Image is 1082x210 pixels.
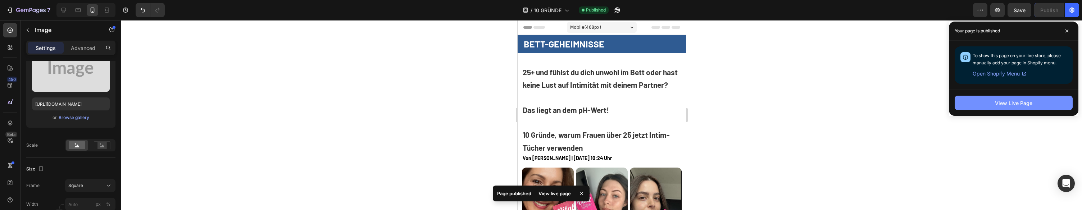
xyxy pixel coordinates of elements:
span: 10 GRÜNDE [534,6,562,14]
div: 450 [7,77,17,82]
div: Publish [1040,6,1058,14]
button: Publish [1034,3,1064,17]
span: Open Shopify Menu [973,69,1020,78]
p: Image [35,26,96,34]
img: preview-image [32,46,110,92]
span: / [531,6,532,14]
div: View Live Page [995,99,1032,107]
p: Advanced [71,44,95,52]
div: px [96,201,101,207]
div: Size [26,164,45,174]
div: Undo/Redo [136,3,165,17]
span: Save [1014,7,1026,13]
p: Page published [497,190,531,197]
iframe: Design area [518,20,686,210]
span: Square [68,182,83,189]
p: Settings [36,44,56,52]
span: or [53,113,57,122]
div: View live page [534,188,575,198]
button: Browse gallery [58,114,90,121]
span: To show this page on your live store, please manually add your page in Shopify menu. [973,53,1061,65]
button: View Live Page [955,96,1073,110]
button: 7 [3,3,54,17]
label: Width [26,201,38,207]
p: Your page is published [955,27,1000,35]
div: % [106,201,110,207]
div: Beta [5,132,17,137]
div: Scale [26,142,38,149]
div: Browse gallery [59,114,89,121]
button: % [94,200,103,209]
span: Published [586,7,606,13]
button: Square [65,179,115,192]
label: Frame [26,182,40,189]
p: 7 [47,6,50,14]
input: https://example.com/image.jpg [32,97,110,110]
button: px [104,200,113,209]
button: Save [1008,3,1031,17]
div: Open Intercom Messenger [1058,175,1075,192]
